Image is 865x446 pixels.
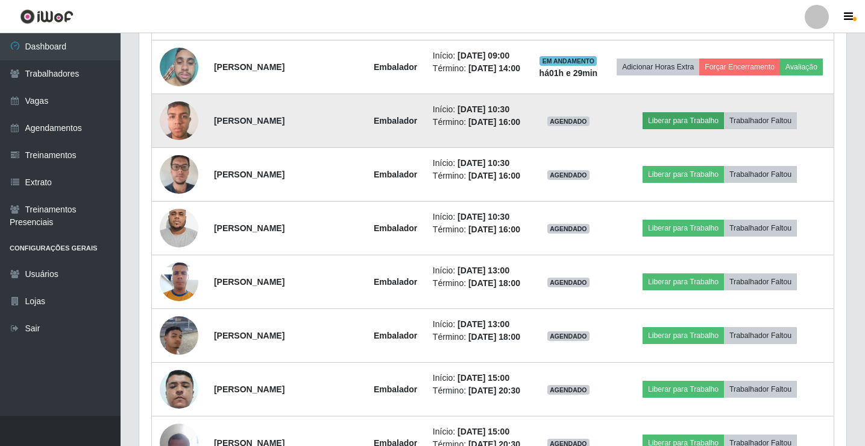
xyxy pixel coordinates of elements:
li: Término: [433,116,524,129]
span: AGENDADO [547,116,590,126]
span: AGENDADO [547,331,590,341]
button: Liberar para Trabalho [643,381,724,398]
time: [DATE] 18:00 [468,278,520,288]
strong: [PERSON_NAME] [214,384,285,394]
time: [DATE] 10:30 [458,212,509,221]
strong: Embalador [374,170,417,179]
li: Término: [433,223,524,236]
img: 1748551724527.jpeg [160,42,198,93]
strong: [PERSON_NAME] [214,62,285,72]
img: 1687717859482.jpeg [160,95,198,146]
strong: Embalador [374,223,417,233]
button: Trabalhador Faltou [724,381,797,398]
li: Início: [433,372,524,384]
span: AGENDADO [547,170,590,180]
time: [DATE] 10:30 [458,104,509,114]
img: 1740418670523.jpeg [160,148,198,200]
button: Trabalhador Faltou [724,220,797,237]
button: Adicionar Horas Extra [617,59,699,75]
span: AGENDADO [547,224,590,234]
time: [DATE] 15:00 [458,427,509,436]
img: 1759274759771.jpeg [160,185,198,271]
img: CoreUI Logo [20,9,74,24]
strong: Embalador [374,62,417,72]
span: EM ANDAMENTO [539,56,597,66]
time: [DATE] 16:00 [468,225,520,234]
time: [DATE] 20:30 [468,386,520,395]
button: Liberar para Trabalho [643,327,724,344]
strong: Embalador [374,384,417,394]
time: [DATE] 16:00 [468,171,520,180]
img: 1732041677444.jpeg [160,256,198,307]
time: [DATE] 13:00 [458,266,509,275]
button: Forçar Encerramento [699,59,780,75]
li: Término: [433,170,524,182]
strong: [PERSON_NAME] [214,170,285,179]
strong: Embalador [374,331,417,340]
button: Trabalhador Faltou [724,112,797,129]
strong: [PERSON_NAME] [214,331,285,340]
button: Liberar para Trabalho [643,220,724,237]
button: Avaliação [780,59,823,75]
li: Início: [433,49,524,62]
li: Início: [433,425,524,438]
li: Término: [433,331,524,343]
img: 1697820743955.jpeg [160,355,198,424]
time: [DATE] 14:00 [468,63,520,73]
strong: [PERSON_NAME] [214,116,285,126]
button: Liberar para Trabalho [643,112,724,129]
li: Início: [433,157,524,170]
strong: Embalador [374,116,417,126]
li: Início: [433,103,524,116]
span: AGENDADO [547,278,590,287]
span: AGENDADO [547,385,590,395]
strong: há 01 h e 29 min [539,68,598,78]
button: Liberar para Trabalho [643,166,724,183]
button: Trabalhador Faltou [724,166,797,183]
li: Término: [433,384,524,397]
li: Término: [433,62,524,75]
button: Trabalhador Faltou [724,327,797,344]
time: [DATE] 10:30 [458,158,509,168]
li: Início: [433,318,524,331]
button: Liberar para Trabalho [643,273,724,290]
time: [DATE] 18:00 [468,332,520,342]
button: Trabalhador Faltou [724,273,797,290]
time: [DATE] 13:00 [458,319,509,329]
time: [DATE] 09:00 [458,51,509,60]
li: Início: [433,211,524,223]
time: [DATE] 16:00 [468,117,520,127]
strong: Embalador [374,277,417,287]
time: [DATE] 15:00 [458,373,509,383]
li: Início: [433,264,524,277]
img: 1747164735846.jpeg [160,294,198,378]
strong: [PERSON_NAME] [214,277,285,287]
strong: [PERSON_NAME] [214,223,285,233]
li: Término: [433,277,524,290]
